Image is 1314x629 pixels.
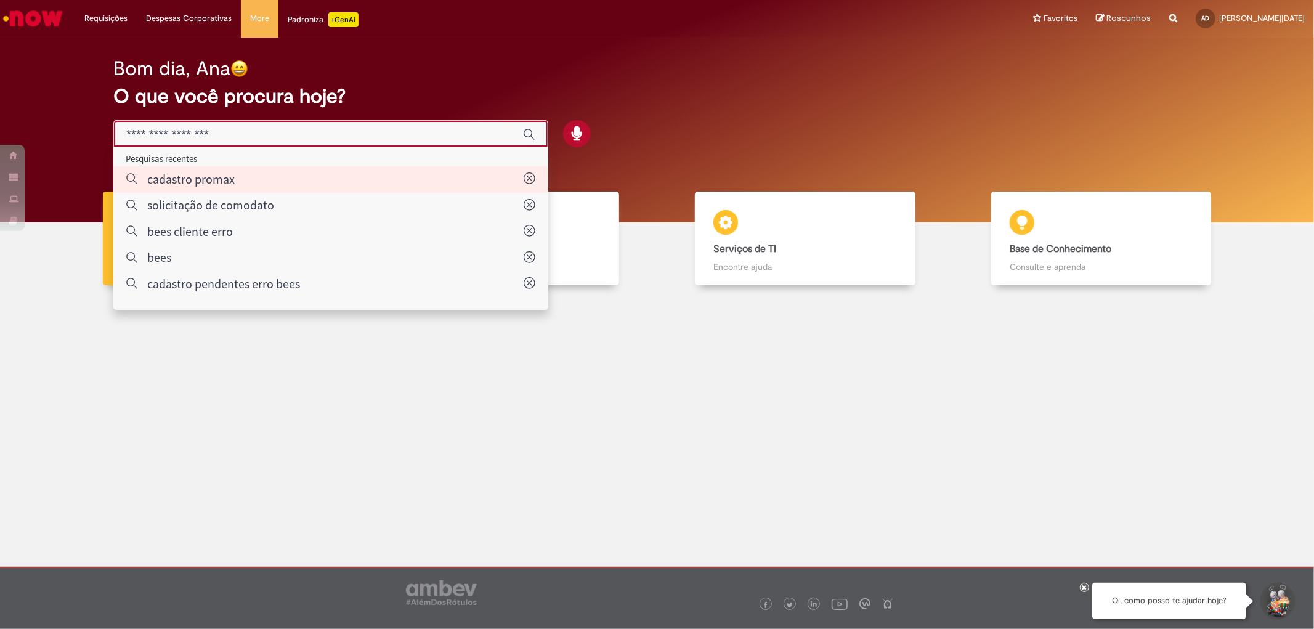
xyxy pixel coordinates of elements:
img: logo_footer_youtube.png [832,596,848,612]
img: ServiceNow [1,6,65,31]
span: Favoritos [1044,12,1077,25]
a: Base de Conhecimento Consulte e aprenda [953,192,1249,286]
img: logo_footer_workplace.png [859,598,870,609]
b: Base de Conhecimento [1010,243,1111,255]
img: logo_footer_linkedin.png [811,601,817,609]
b: Serviços de TI [713,243,776,255]
span: Requisições [84,12,128,25]
p: Consulte e aprenda [1010,261,1193,273]
span: [PERSON_NAME][DATE] [1219,13,1305,23]
div: Padroniza [288,12,359,27]
span: AD [1202,14,1210,22]
span: Despesas Corporativas [146,12,232,25]
img: logo_footer_ambev_rotulo_gray.png [406,580,477,605]
span: More [250,12,269,25]
a: Rascunhos [1096,13,1151,25]
h2: Bom dia, Ana [113,58,230,79]
span: Rascunhos [1106,12,1151,24]
img: logo_footer_naosei.png [882,598,893,609]
img: logo_footer_facebook.png [763,602,769,608]
img: happy-face.png [230,60,248,78]
a: Serviços de TI Encontre ajuda [657,192,954,286]
button: Iniciar Conversa de Suporte [1259,583,1296,620]
img: logo_footer_twitter.png [787,602,793,608]
p: Encontre ajuda [713,261,896,273]
div: Oi, como posso te ajudar hoje? [1092,583,1246,619]
a: Tirar dúvidas Tirar dúvidas com Lupi Assist e Gen Ai [65,192,361,286]
p: +GenAi [328,12,359,27]
h2: O que você procura hoje? [113,86,1200,107]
